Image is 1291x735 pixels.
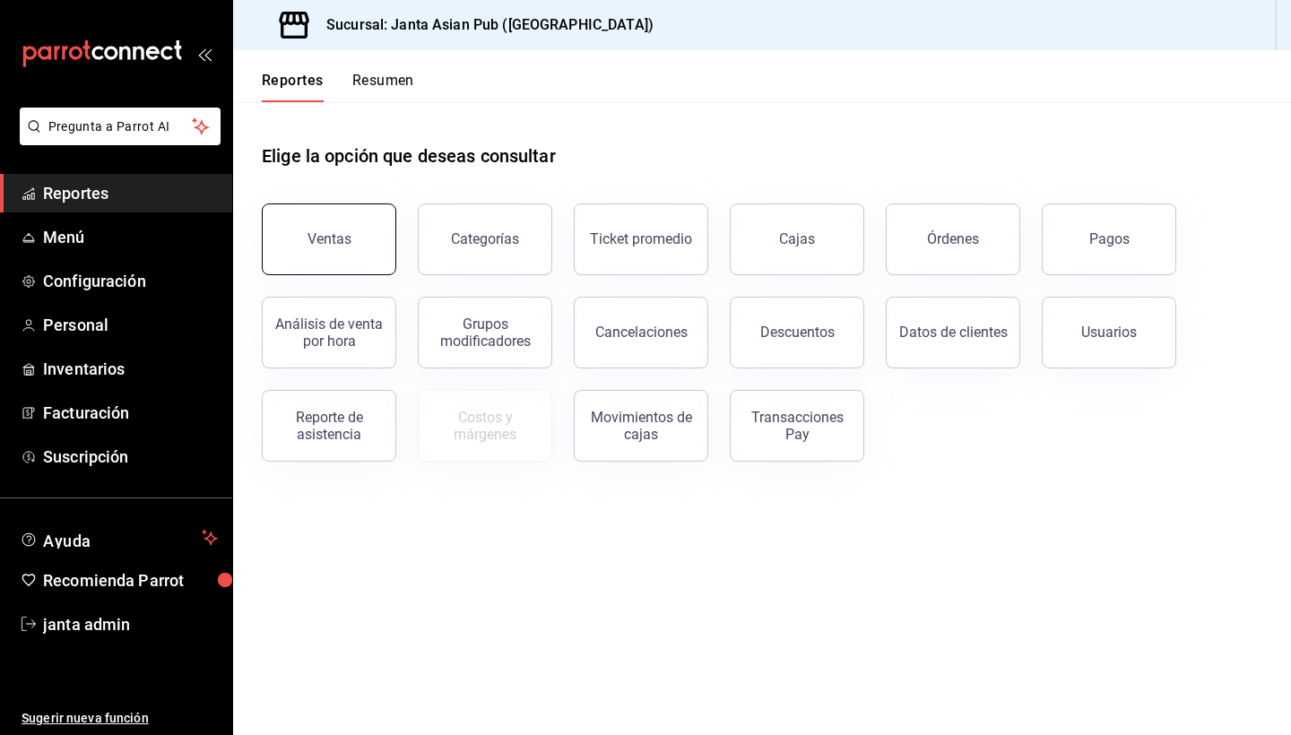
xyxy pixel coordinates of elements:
[886,297,1020,368] button: Datos de clientes
[20,108,221,145] button: Pregunta a Parrot AI
[262,203,396,275] button: Ventas
[22,709,218,728] span: Sugerir nueva función
[760,324,835,341] div: Descuentos
[741,409,853,443] div: Transacciones Pay
[418,390,552,462] button: Contrata inventarios para ver este reporte
[43,181,218,205] span: Reportes
[899,324,1008,341] div: Datos de clientes
[451,230,519,247] div: Categorías
[43,269,218,293] span: Configuración
[730,390,864,462] button: Transacciones Pay
[418,203,552,275] button: Categorías
[43,357,218,381] span: Inventarios
[43,313,218,337] span: Personal
[13,130,221,149] a: Pregunta a Parrot AI
[730,297,864,368] button: Descuentos
[43,612,218,636] span: janta admin
[1042,297,1176,368] button: Usuarios
[574,390,708,462] button: Movimientos de cajas
[43,568,218,592] span: Recomienda Parrot
[1081,324,1137,341] div: Usuarios
[590,230,692,247] div: Ticket promedio
[273,409,385,443] div: Reporte de asistencia
[43,225,218,249] span: Menú
[418,297,552,368] button: Grupos modificadores
[43,401,218,425] span: Facturación
[429,316,541,350] div: Grupos modificadores
[927,230,979,247] div: Órdenes
[352,72,414,102] button: Resumen
[574,203,708,275] button: Ticket promedio
[574,297,708,368] button: Cancelaciones
[730,203,864,275] button: Cajas
[262,72,414,102] div: navigation tabs
[273,316,385,350] div: Análisis de venta por hora
[1089,230,1130,247] div: Pagos
[43,445,218,469] span: Suscripción
[595,324,688,341] div: Cancelaciones
[262,390,396,462] button: Reporte de asistencia
[197,47,212,61] button: open_drawer_menu
[48,117,193,136] span: Pregunta a Parrot AI
[262,72,324,102] button: Reportes
[308,230,351,247] div: Ventas
[585,409,697,443] div: Movimientos de cajas
[1042,203,1176,275] button: Pagos
[429,409,541,443] div: Costos y márgenes
[779,230,815,247] div: Cajas
[886,203,1020,275] button: Órdenes
[43,527,195,549] span: Ayuda
[262,297,396,368] button: Análisis de venta por hora
[312,14,654,36] h3: Sucursal: Janta Asian Pub ([GEOGRAPHIC_DATA])
[262,143,556,169] h1: Elige la opción que deseas consultar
